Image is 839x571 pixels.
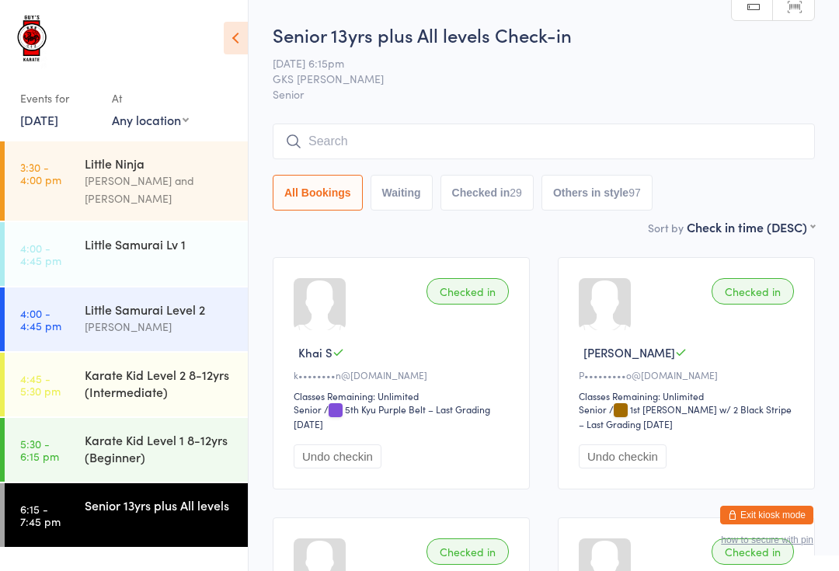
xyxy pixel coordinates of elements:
[20,85,96,111] div: Events for
[5,287,248,351] a: 4:00 -4:45 pmLittle Samurai Level 2[PERSON_NAME]
[112,111,189,128] div: Any location
[426,538,509,565] div: Checked in
[579,402,792,430] span: / 1st [PERSON_NAME] w/ 2 Black Stripe – Last Grading [DATE]
[687,218,815,235] div: Check in time (DESC)
[20,437,59,462] time: 5:30 - 6:15 pm
[20,111,58,128] a: [DATE]
[20,161,61,186] time: 3:30 - 4:00 pm
[294,444,381,468] button: Undo checkin
[20,503,61,527] time: 6:15 - 7:45 pm
[20,372,61,397] time: 4:45 - 5:30 pm
[85,301,235,318] div: Little Samurai Level 2
[579,389,799,402] div: Classes Remaining: Unlimited
[273,124,815,159] input: Search
[712,538,794,565] div: Checked in
[579,444,667,468] button: Undo checkin
[273,55,791,71] span: [DATE] 6:15pm
[16,12,50,70] img: Guy's Karate School
[5,483,248,547] a: 6:15 -7:45 pmSenior 13yrs plus All levels
[426,278,509,305] div: Checked in
[20,307,61,332] time: 4:00 - 4:45 pm
[648,220,684,235] label: Sort by
[273,22,815,47] h2: Senior 13yrs plus All levels Check-in
[85,431,235,465] div: Karate Kid Level 1 8-12yrs (Beginner)
[5,353,248,416] a: 4:45 -5:30 pmKarate Kid Level 2 8-12yrs (Intermediate)
[112,85,189,111] div: At
[579,368,799,381] div: P•••••••••o@[DOMAIN_NAME]
[273,86,815,102] span: Senior
[541,175,653,211] button: Others in style97
[579,402,607,416] div: Senior
[85,366,235,400] div: Karate Kid Level 2 8-12yrs (Intermediate)
[5,141,248,221] a: 3:30 -4:00 pmLittle Ninja[PERSON_NAME] and [PERSON_NAME]
[298,344,332,360] span: Khai S
[294,368,513,381] div: k••••••••n@[DOMAIN_NAME]
[85,235,235,252] div: Little Samurai Lv 1
[294,402,322,416] div: Senior
[510,186,522,199] div: 29
[85,172,235,207] div: [PERSON_NAME] and [PERSON_NAME]
[5,418,248,482] a: 5:30 -6:15 pmKarate Kid Level 1 8-12yrs (Beginner)
[273,175,363,211] button: All Bookings
[628,186,641,199] div: 97
[583,344,675,360] span: [PERSON_NAME]
[721,534,813,545] button: how to secure with pin
[5,222,248,286] a: 4:00 -4:45 pmLittle Samurai Lv 1
[273,71,791,86] span: GKS [PERSON_NAME]
[85,496,235,514] div: Senior 13yrs plus All levels
[294,389,513,402] div: Classes Remaining: Unlimited
[85,155,235,172] div: Little Ninja
[20,242,61,266] time: 4:00 - 4:45 pm
[371,175,433,211] button: Waiting
[440,175,534,211] button: Checked in29
[720,506,813,524] button: Exit kiosk mode
[85,318,235,336] div: [PERSON_NAME]
[294,402,490,430] span: / 5th Kyu Purple Belt – Last Grading [DATE]
[712,278,794,305] div: Checked in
